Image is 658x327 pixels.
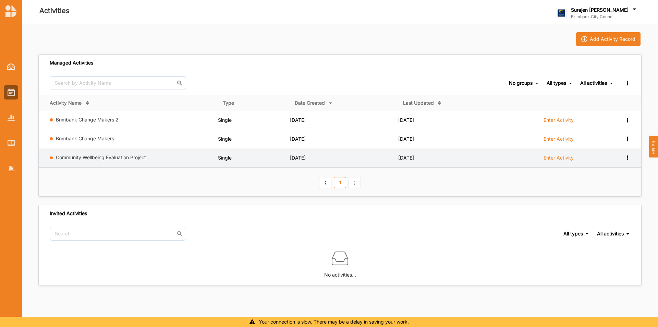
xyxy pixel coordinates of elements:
a: Enter Activity [544,117,574,127]
img: Dashboard [7,63,15,70]
a: Brimbank Change Makers 2 [56,117,119,122]
div: Pagination Navigation [318,176,362,188]
img: box [332,250,348,267]
span: [DATE] [290,136,306,142]
div: All activities [597,231,624,237]
img: logo [5,5,16,17]
a: Brimbank Change Makers [56,136,114,141]
label: Enter Activity [544,136,574,142]
a: Reports [4,110,18,125]
span: Single [218,117,232,123]
span: [DATE] [398,155,414,161]
div: Managed Activities [50,60,93,66]
th: Type [218,95,290,111]
label: No activities... [324,267,356,279]
span: [DATE] [398,136,414,142]
div: Invited Activities [50,210,87,217]
button: iconAdd Activity Record [576,32,641,46]
img: icon [581,36,587,42]
label: Surajen [PERSON_NAME] [571,7,629,13]
a: Enter Activity [544,136,574,146]
a: Enter Activity [544,154,574,165]
div: All types [563,231,583,237]
img: Organisation [8,166,15,172]
img: Reports [8,115,15,120]
label: Enter Activity [544,117,574,123]
label: Enter Activity [544,155,574,161]
img: Activities [8,89,15,96]
a: Organisation [4,161,18,176]
label: Activities [39,5,70,16]
div: Last Updated [403,100,434,106]
div: Add Activity Record [590,36,635,42]
span: Single [218,136,232,142]
a: Library [4,136,18,150]
span: [DATE] [290,155,306,161]
img: Library [8,140,15,146]
a: 1 [334,177,346,188]
a: Dashboard [4,60,18,74]
div: Date Created [295,100,325,106]
a: Previous item [319,177,331,188]
img: logo [556,8,566,19]
div: Activity Name [50,100,82,106]
a: Community Wellbeing Evaluation Project [56,154,146,160]
div: No groups [509,80,533,86]
label: Brimbank City Council [571,14,638,20]
input: Search by Activity Name [50,76,186,90]
div: Your connection is slow. There may be a delay in saving your work. [2,318,656,325]
div: All types [547,80,566,86]
div: All activities [580,80,607,86]
a: Next item [349,177,361,188]
span: [DATE] [398,117,414,123]
span: [DATE] [290,117,306,123]
span: Single [218,155,232,161]
a: Activities [4,85,18,100]
input: Search [50,227,186,241]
